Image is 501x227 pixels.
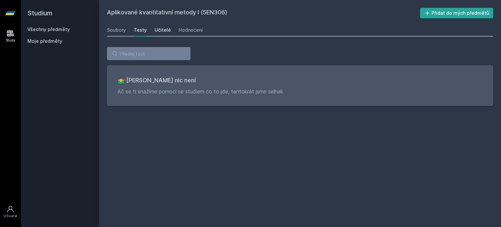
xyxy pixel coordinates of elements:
a: Učitelé [155,24,171,37]
div: Učitelé [155,27,171,33]
input: Hledej test [107,47,190,60]
h3: 🤷‍♂️ [PERSON_NAME] nic není [117,76,483,85]
p: Ač se ti snažíme pomoci se studiem co to jde, tentokrát jsme selhali. [117,88,483,95]
div: Testy [134,27,147,33]
div: Study [6,38,15,43]
a: Uživatel [1,202,20,222]
a: Study [1,26,20,46]
button: Přidat do mých předmětů [420,8,493,18]
div: Hodnocení [179,27,203,33]
a: Soubory [107,24,126,37]
div: Soubory [107,27,126,33]
a: Hodnocení [179,24,203,37]
a: Všechny předměty [27,26,70,32]
div: Uživatel [4,214,17,219]
span: Moje předměty [27,38,62,44]
h2: Aplikované kvantitativní metody I (5EN306) [107,8,420,18]
a: Testy [134,24,147,37]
